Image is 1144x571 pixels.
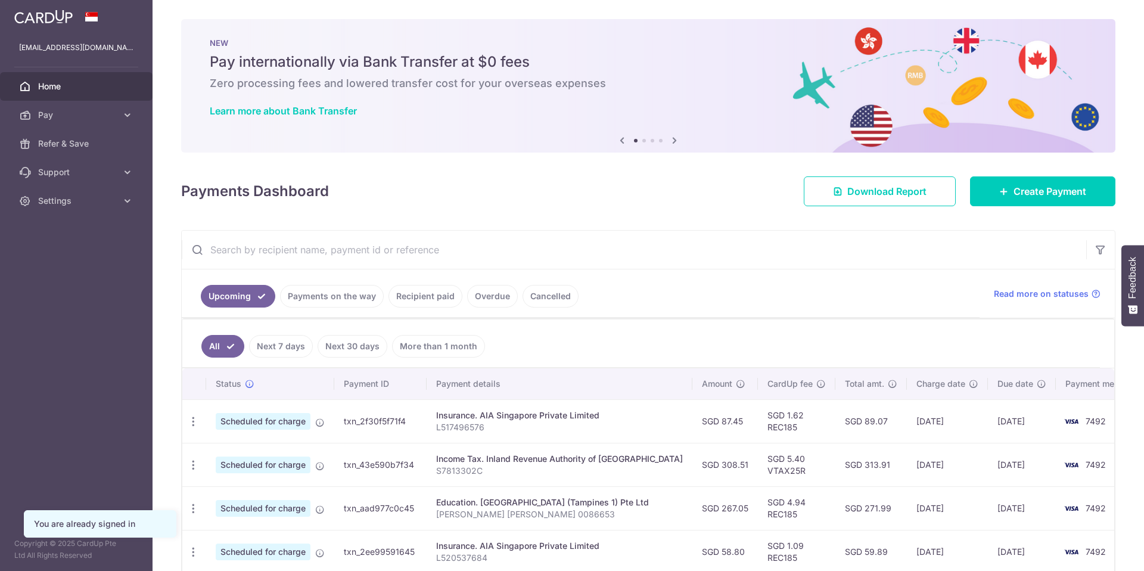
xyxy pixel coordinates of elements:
span: Total amt. [845,378,884,390]
h4: Payments Dashboard [181,181,329,202]
span: Amount [702,378,732,390]
td: txn_aad977c0c45 [334,486,427,530]
a: Cancelled [523,285,579,308]
img: Bank Card [1059,545,1083,559]
span: 7492 [1086,547,1106,557]
td: txn_2f30f5f71f4 [334,399,427,443]
a: Recipient paid [388,285,462,308]
td: SGD 87.45 [692,399,758,443]
a: All [201,335,244,358]
td: SGD 271.99 [835,486,907,530]
span: Feedback [1127,257,1138,299]
h5: Pay internationally via Bank Transfer at $0 fees [210,52,1087,72]
span: Charge date [916,378,965,390]
td: SGD 5.40 VTAX25R [758,443,835,486]
span: Scheduled for charge [216,500,310,517]
p: NEW [210,38,1087,48]
td: SGD 1.62 REC185 [758,399,835,443]
a: Read more on statuses [994,288,1101,300]
button: Feedback - Show survey [1121,245,1144,326]
div: You are already signed in [34,518,166,530]
td: [DATE] [907,399,988,443]
th: Payment details [427,368,692,399]
td: [DATE] [988,443,1056,486]
img: CardUp [14,10,73,24]
td: [DATE] [988,486,1056,530]
span: Download Report [847,184,927,198]
div: Income Tax. Inland Revenue Authority of [GEOGRAPHIC_DATA] [436,453,683,465]
td: SGD 308.51 [692,443,758,486]
span: 7492 [1086,460,1106,470]
img: Bank Card [1059,414,1083,429]
p: L517496576 [436,421,683,433]
th: Payment ID [334,368,427,399]
a: Payments on the way [280,285,384,308]
p: L520537684 [436,552,683,564]
td: [DATE] [988,399,1056,443]
img: Bank Card [1059,501,1083,516]
span: Pay [38,109,117,121]
img: Bank transfer banner [181,19,1115,153]
span: Read more on statuses [994,288,1089,300]
p: [PERSON_NAME] [PERSON_NAME] 0086653 [436,508,683,520]
div: Education. [GEOGRAPHIC_DATA] (Tampines 1) Pte Ltd [436,496,683,508]
a: Download Report [804,176,956,206]
span: Support [38,166,117,178]
span: Due date [997,378,1033,390]
h6: Zero processing fees and lowered transfer cost for your overseas expenses [210,76,1087,91]
p: [EMAIL_ADDRESS][DOMAIN_NAME] [19,42,133,54]
a: Upcoming [201,285,275,308]
span: Refer & Save [38,138,117,150]
span: Home [38,80,117,92]
a: Learn more about Bank Transfer [210,105,357,117]
td: txn_43e590b7f34 [334,443,427,486]
input: Search by recipient name, payment id or reference [182,231,1086,269]
a: Overdue [467,285,518,308]
span: CardUp fee [767,378,813,390]
img: Bank Card [1059,458,1083,472]
a: Next 7 days [249,335,313,358]
td: SGD 89.07 [835,399,907,443]
span: Create Payment [1014,184,1086,198]
td: SGD 4.94 REC185 [758,486,835,530]
span: 7492 [1086,416,1106,426]
a: Next 30 days [318,335,387,358]
div: Insurance. AIA Singapore Private Limited [436,409,683,421]
div: Insurance. AIA Singapore Private Limited [436,540,683,552]
p: S7813302C [436,465,683,477]
td: SGD 267.05 [692,486,758,530]
td: [DATE] [907,443,988,486]
span: 7492 [1086,503,1106,513]
span: Scheduled for charge [216,413,310,430]
td: [DATE] [907,486,988,530]
a: Create Payment [970,176,1115,206]
a: More than 1 month [392,335,485,358]
span: Scheduled for charge [216,457,310,473]
span: Settings [38,195,117,207]
td: SGD 313.91 [835,443,907,486]
span: Scheduled for charge [216,544,310,560]
span: Status [216,378,241,390]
